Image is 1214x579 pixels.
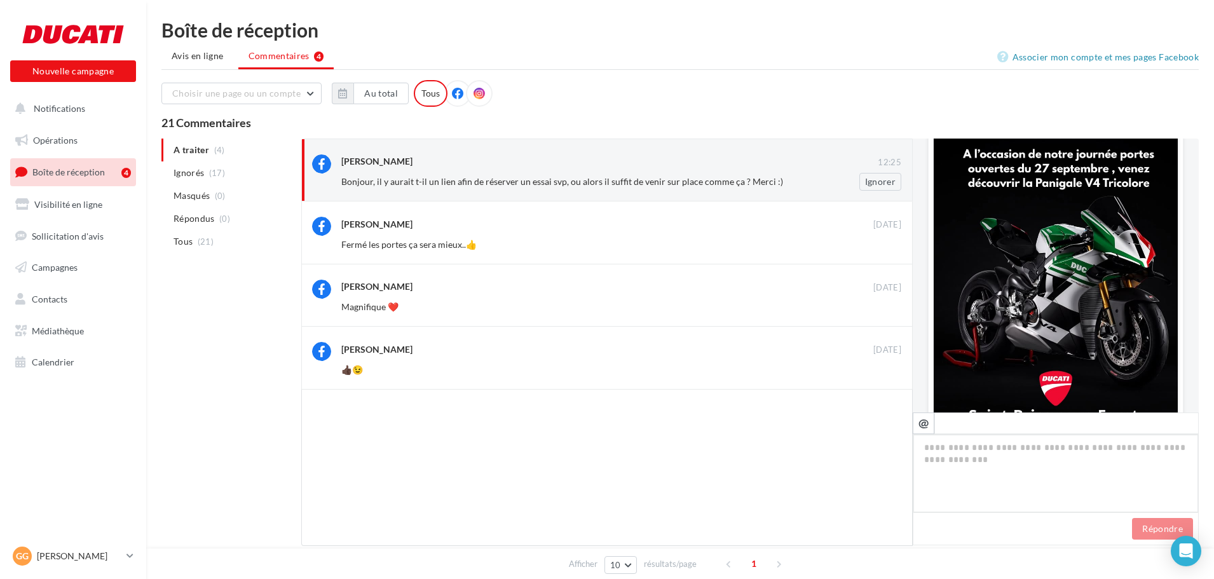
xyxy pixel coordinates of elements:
[219,214,230,224] span: (0)
[332,83,409,104] button: Au total
[8,127,139,154] a: Opérations
[32,325,84,336] span: Médiathèque
[8,223,139,250] a: Sollicitation d'avis
[604,556,637,574] button: 10
[209,168,225,178] span: (17)
[174,189,210,202] span: Masqués
[744,554,764,574] span: 1
[8,95,133,122] button: Notifications
[918,417,929,428] i: @
[32,262,78,273] span: Campagnes
[198,236,214,247] span: (21)
[341,301,399,312] span: Magnifique ❤️
[873,344,901,356] span: [DATE]
[8,318,139,344] a: Médiathèque
[172,88,301,99] span: Choisir une page ou un compte
[32,357,74,367] span: Calendrier
[16,550,29,562] span: Gg
[215,191,226,201] span: (0)
[161,117,1199,128] div: 21 Commentaires
[341,155,413,168] div: [PERSON_NAME]
[32,230,104,241] span: Sollicitation d'avis
[341,176,783,187] span: Bonjour, il y aurait t-il un lien afin de réserver un essai svp, ou alors il suffit de venir sur ...
[174,167,204,179] span: Ignorés
[32,294,67,304] span: Contacts
[34,103,85,114] span: Notifications
[341,280,413,293] div: [PERSON_NAME]
[414,80,447,107] div: Tous
[161,83,322,104] button: Choisir une page ou un compte
[8,286,139,313] a: Contacts
[10,60,136,82] button: Nouvelle campagne
[997,50,1199,65] a: Associer mon compte et mes pages Facebook
[8,191,139,218] a: Visibilité en ligne
[32,167,105,177] span: Boîte de réception
[172,50,224,62] span: Avis en ligne
[873,219,901,231] span: [DATE]
[121,168,131,178] div: 4
[353,83,409,104] button: Au total
[1171,536,1201,566] div: Open Intercom Messenger
[10,544,136,568] a: Gg [PERSON_NAME]
[341,364,363,375] span: 👍🏿😉
[33,135,78,146] span: Opérations
[8,158,139,186] a: Boîte de réception4
[341,239,477,250] span: Fermé les portes ça sera mieux..👍
[1132,518,1193,540] button: Répondre
[341,343,413,356] div: [PERSON_NAME]
[644,558,697,570] span: résultats/page
[161,20,1199,39] div: Boîte de réception
[569,558,597,570] span: Afficher
[610,560,621,570] span: 10
[341,218,413,231] div: [PERSON_NAME]
[174,212,215,225] span: Répondus
[878,157,901,168] span: 12:25
[174,235,193,248] span: Tous
[34,199,102,210] span: Visibilité en ligne
[913,412,934,434] button: @
[859,173,901,191] button: Ignorer
[8,349,139,376] a: Calendrier
[37,550,121,562] p: [PERSON_NAME]
[8,254,139,281] a: Campagnes
[873,282,901,294] span: [DATE]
